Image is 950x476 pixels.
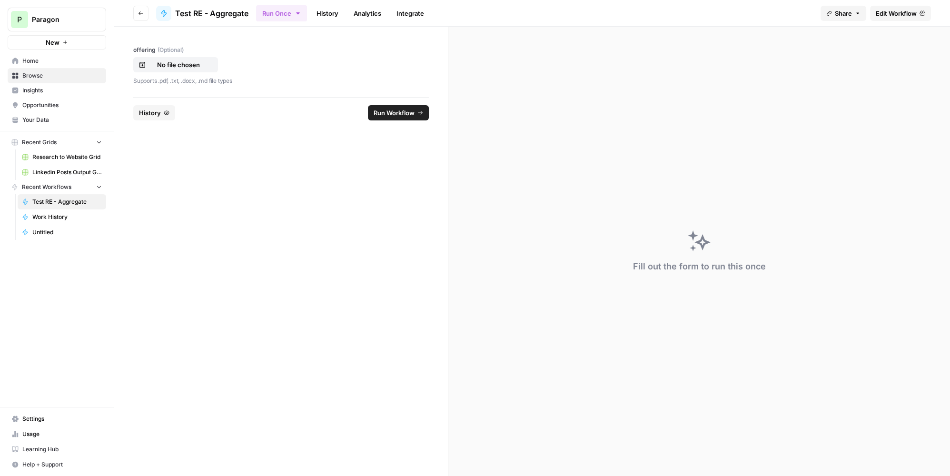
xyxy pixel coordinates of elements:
p: No file chosen [148,60,209,69]
a: Research to Website Grid [18,149,106,165]
span: Learning Hub [22,445,102,454]
button: Run Once [256,5,307,21]
a: Browse [8,68,106,83]
span: Usage [22,430,102,438]
span: Your Data [22,116,102,124]
a: Home [8,53,106,69]
a: Analytics [348,6,387,21]
a: Untitled [18,225,106,240]
a: Work History [18,209,106,225]
span: Recent Workflows [22,183,71,191]
span: Home [22,57,102,65]
button: Help + Support [8,457,106,472]
span: Test RE - Aggregate [32,198,102,206]
button: No file chosen [133,57,218,72]
button: New [8,35,106,50]
a: Integrate [391,6,430,21]
a: History [311,6,344,21]
span: History [139,108,161,118]
span: New [46,38,59,47]
a: Insights [8,83,106,98]
a: Your Data [8,112,106,128]
button: Share [821,6,866,21]
span: Paragon [32,15,89,24]
label: offering [133,46,429,54]
a: Settings [8,411,106,426]
span: Share [835,9,852,18]
span: Browse [22,71,102,80]
span: Test RE - Aggregate [175,8,248,19]
button: Workspace: Paragon [8,8,106,31]
span: Run Workflow [374,108,415,118]
span: Opportunities [22,101,102,109]
span: Recent Grids [22,138,57,147]
p: Supports .pdf, .txt, .docx, .md file types [133,76,429,86]
button: Recent Workflows [8,180,106,194]
a: Learning Hub [8,442,106,457]
span: Edit Workflow [876,9,917,18]
a: Usage [8,426,106,442]
button: Run Workflow [368,105,429,120]
span: (Optional) [158,46,184,54]
button: History [133,105,175,120]
span: Untitled [32,228,102,237]
a: Opportunities [8,98,106,113]
span: Help + Support [22,460,102,469]
button: Recent Grids [8,135,106,149]
a: Test RE - Aggregate [18,194,106,209]
span: Settings [22,415,102,423]
span: Linkedin Posts Output Grid [32,168,102,177]
span: Work History [32,213,102,221]
span: Research to Website Grid [32,153,102,161]
span: P [17,14,22,25]
div: Fill out the form to run this once [633,260,766,273]
a: Edit Workflow [870,6,931,21]
a: Linkedin Posts Output Grid [18,165,106,180]
span: Insights [22,86,102,95]
a: Test RE - Aggregate [156,6,248,21]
